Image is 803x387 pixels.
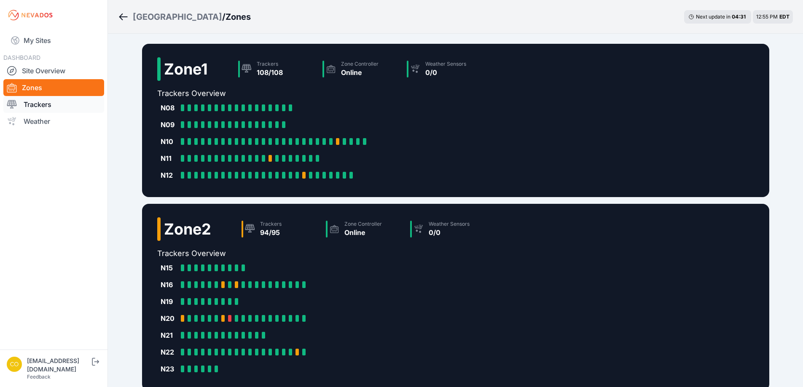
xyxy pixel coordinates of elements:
[226,11,251,23] h3: Zones
[7,357,22,372] img: controlroomoperator@invenergy.com
[425,61,466,67] div: Weather Sensors
[161,280,177,290] div: N16
[341,67,379,77] div: Online
[732,13,747,20] div: 04 : 31
[161,313,177,323] div: N20
[164,61,208,77] h2: Zone 1
[756,13,778,20] span: 12:55 PM
[161,170,177,180] div: N12
[403,57,488,81] a: Weather Sensors0/0
[696,13,730,20] span: Next update in
[3,96,104,113] a: Trackers
[161,330,177,340] div: N21
[222,11,226,23] span: /
[133,11,222,23] a: [GEOGRAPHIC_DATA]
[429,221,470,227] div: Weather Sensors
[157,88,488,99] h2: Trackers Overview
[118,6,251,28] nav: Breadcrumb
[257,61,283,67] div: Trackers
[161,153,177,163] div: N11
[407,217,491,241] a: Weather Sensors0/0
[161,120,177,130] div: N09
[238,217,322,241] a: Trackers94/95
[344,227,382,238] div: Online
[260,221,282,227] div: Trackers
[3,54,40,61] span: DASHBOARD
[235,57,319,81] a: Trackers108/108
[161,364,177,374] div: N23
[344,221,382,227] div: Zone Controller
[3,113,104,130] a: Weather
[3,30,104,51] a: My Sites
[164,221,211,238] h2: Zone 2
[7,8,54,22] img: Nevados
[27,357,90,374] div: [EMAIL_ADDRESS][DOMAIN_NAME]
[161,136,177,147] div: N10
[161,347,177,357] div: N22
[161,263,177,273] div: N15
[779,13,790,20] span: EDT
[161,103,177,113] div: N08
[257,67,283,77] div: 108/108
[27,374,51,380] a: Feedback
[341,61,379,67] div: Zone Controller
[425,67,466,77] div: 0/0
[161,296,177,307] div: N19
[429,227,470,238] div: 0/0
[3,79,104,96] a: Zones
[3,62,104,79] a: Site Overview
[260,227,282,238] div: 94/95
[157,248,491,259] h2: Trackers Overview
